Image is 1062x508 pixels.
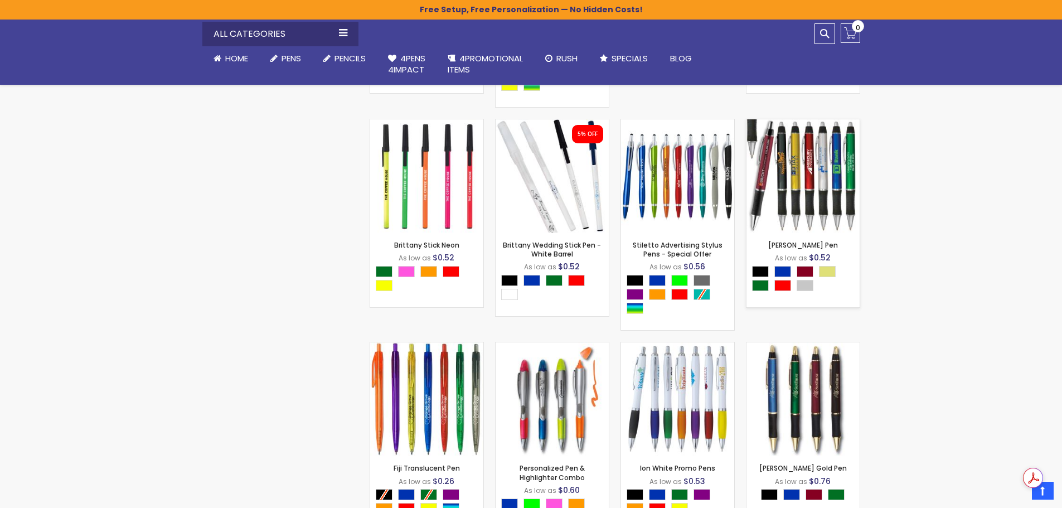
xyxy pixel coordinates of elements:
span: $0.52 [558,261,580,272]
a: 4PROMOTIONALITEMS [437,46,534,83]
div: 5% OFF [578,130,598,138]
div: Yellow [376,280,392,291]
div: Black [627,489,643,500]
a: 0 [841,23,860,43]
span: $0.56 [683,261,705,272]
div: Blue [649,489,666,500]
span: 0 [856,22,860,33]
a: Blog [659,46,703,71]
img: Brittany Stick Neon [370,119,483,233]
div: Select A Color [501,275,609,303]
a: Brittany Wedding Stick Pen - White Barrel [503,240,601,259]
span: $0.26 [433,476,454,487]
span: As low as [399,253,431,263]
span: $0.53 [683,476,705,487]
span: As low as [399,477,431,486]
a: Pens [259,46,312,71]
span: Home [225,52,248,64]
a: Brittany Stick Neon [394,240,459,250]
div: Black [501,275,518,286]
a: Specials [589,46,659,71]
span: As low as [775,477,807,486]
div: Red [671,289,688,300]
div: Select A Color [752,266,860,294]
span: Pens [282,52,301,64]
div: Lime Green [671,275,688,286]
div: Burgundy [797,266,813,277]
span: $0.52 [433,252,454,263]
a: [PERSON_NAME] Gold Pen [759,463,847,473]
div: Green [376,266,392,277]
div: Purple [627,289,643,300]
a: Pencils [312,46,377,71]
a: Fiji Translucent Pen [370,342,483,351]
a: Ion White Promo Pens [621,342,734,351]
div: Grey [694,275,710,286]
span: As low as [524,486,556,495]
a: Stiletto Advertising Stylus Pens - Special Offer [621,119,734,128]
span: As low as [775,253,807,263]
div: Green [752,280,769,291]
span: Specials [612,52,648,64]
a: Rush [534,46,589,71]
div: Yellow [501,80,518,91]
span: As low as [649,477,682,486]
span: $0.60 [558,485,580,496]
div: Gold [819,266,836,277]
div: Select A Color [376,266,483,294]
span: 4PROMOTIONAL ITEMS [448,52,523,75]
span: As low as [649,262,682,272]
img: Stiletto Advertising Stylus Pens - Special Offer [621,119,734,233]
img: the Brittany custom wedding pens [496,119,609,233]
div: Blue [774,266,791,277]
img: Personalized Pen & Highlighter Combo [496,342,609,456]
div: Burgundy [806,489,822,500]
a: Barton Pen [746,119,860,128]
div: White [501,289,518,300]
div: Red [774,280,791,291]
div: Red [568,275,585,286]
span: $0.52 [809,252,831,263]
div: Blue [649,275,666,286]
div: Blue [398,489,415,500]
span: Blog [670,52,692,64]
div: Assorted [627,303,643,314]
div: Orange [420,266,437,277]
div: Select A Color [761,489,850,503]
img: Ion White Promo Pens [621,342,734,456]
a: 4Pens4impact [377,46,437,83]
a: [PERSON_NAME] Pen [768,240,838,250]
a: the Brittany custom wedding pens [496,119,609,128]
div: Select A Color [627,275,734,317]
span: 4Pens 4impact [388,52,425,75]
a: Fiji Translucent Pen [394,463,460,473]
a: Brittany Stick Neon [370,119,483,128]
div: Orange [649,289,666,300]
div: Blue [783,489,800,500]
a: Personalized Pen & Highlighter Combo [496,342,609,351]
div: Black [761,489,778,500]
div: Green [546,275,562,286]
div: Pink [398,266,415,277]
div: Purple [443,489,459,500]
span: Pencils [334,52,366,64]
div: Blue [523,275,540,286]
span: $0.76 [809,476,831,487]
span: Rush [556,52,578,64]
div: All Categories [202,22,358,46]
a: Barton Gold Pen [746,342,860,351]
div: Green [671,489,688,500]
div: Red [443,266,459,277]
div: Assorted [523,80,540,91]
a: Ion White Promo Pens [640,463,715,473]
img: Fiji Translucent Pen [370,342,483,456]
div: Black [627,275,643,286]
a: Personalized Pen & Highlighter Combo [520,463,585,482]
img: Barton Pen [746,119,860,233]
a: Stiletto Advertising Stylus Pens - Special Offer [633,240,722,259]
img: Barton Gold Pen [746,342,860,456]
div: Purple [694,489,710,500]
a: Home [202,46,259,71]
div: Silver [797,280,813,291]
span: As low as [524,262,556,272]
